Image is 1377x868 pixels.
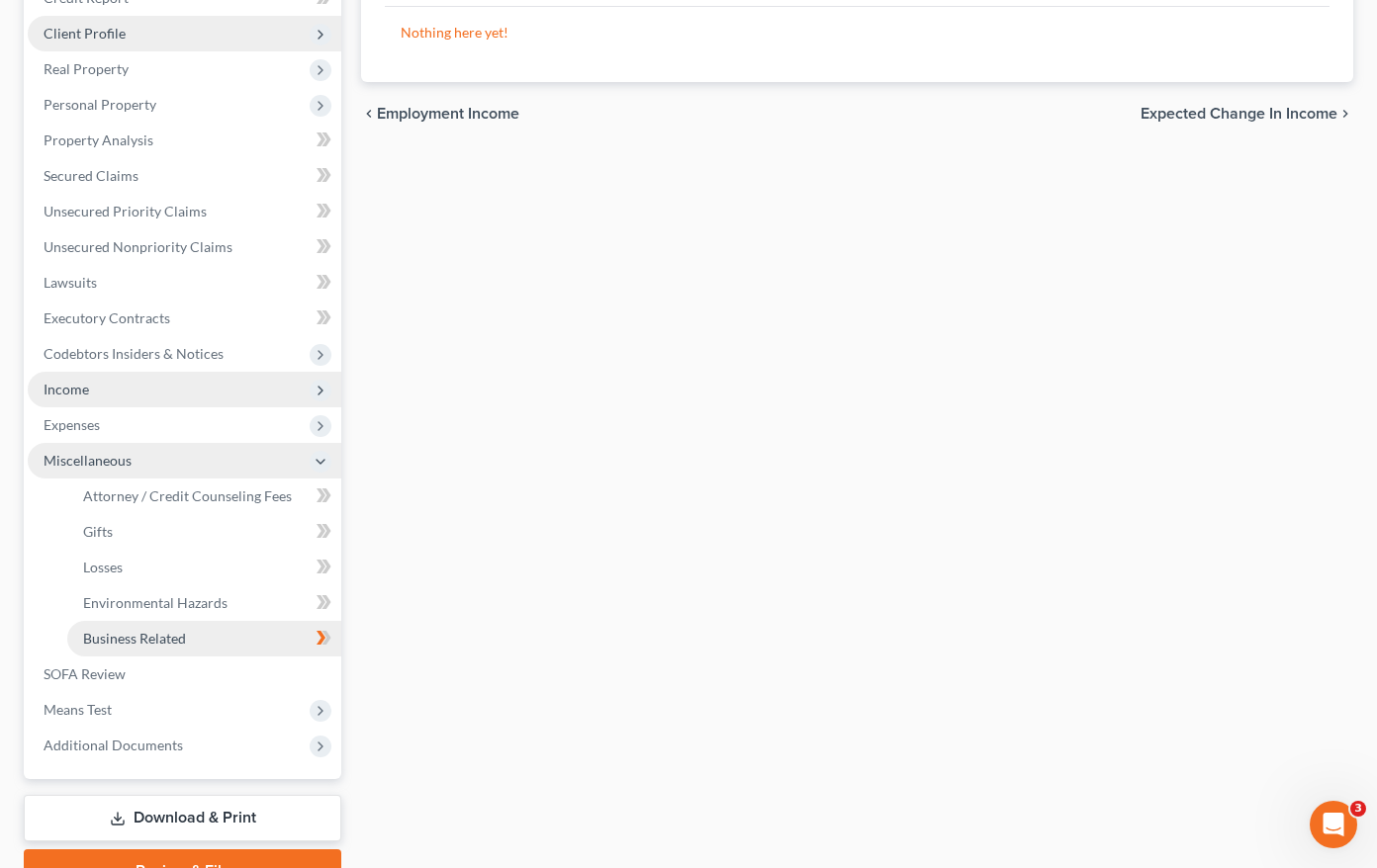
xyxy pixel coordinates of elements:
a: SOFA Review [28,656,341,692]
span: Expected Change in Income [1141,106,1337,122]
span: Client Profile [44,25,126,42]
span: Real Property [44,60,129,77]
span: Business Related [83,630,186,647]
p: Nothing here yet! [401,23,1314,43]
a: Executory Contracts [28,301,341,336]
span: Unsecured Priority Claims [44,203,207,219]
a: Attorney / Credit Counseling Fees [67,478,341,514]
a: Environmental Hazards [67,585,341,621]
button: chevron_left Employment Income [361,106,519,122]
iframe: Intercom live chat [1310,801,1357,848]
a: Gifts [67,514,341,550]
a: Lawsuits [28,265,341,301]
a: Unsecured Priority Claims [28,194,341,229]
span: Property Analysis [44,131,153,148]
span: Lawsuits [44,274,97,291]
span: Means Test [44,701,112,718]
span: Gifts [83,523,113,540]
span: Personal Property [44,96,156,113]
span: Codebtors Insiders & Notices [44,345,224,362]
span: Environmental Hazards [83,594,228,611]
i: chevron_right [1337,106,1353,122]
a: Business Related [67,621,341,656]
a: Secured Claims [28,158,341,194]
i: chevron_left [361,106,377,122]
span: Unsecured Nonpriority Claims [44,238,232,255]
a: Unsecured Nonpriority Claims [28,229,341,265]
span: Additional Documents [44,737,183,753]
span: Losses [83,559,123,575]
span: Income [44,381,89,397]
span: Executory Contracts [44,309,170,326]
a: Property Analysis [28,123,341,158]
span: Miscellaneous [44,452,132,469]
span: Attorney / Credit Counseling Fees [83,487,292,504]
span: Employment Income [377,106,519,122]
span: Expenses [44,416,100,433]
button: Expected Change in Income chevron_right [1141,106,1353,122]
span: Secured Claims [44,167,138,184]
a: Download & Print [24,795,341,841]
a: Losses [67,550,341,585]
span: 3 [1350,801,1366,817]
span: SOFA Review [44,665,126,682]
